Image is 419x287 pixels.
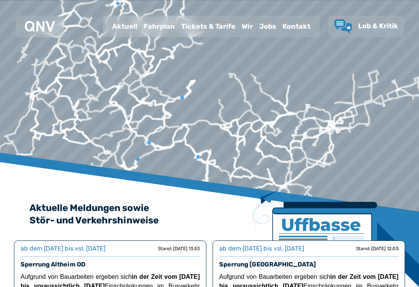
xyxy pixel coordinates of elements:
[239,16,256,36] a: Wir
[178,16,239,36] a: Tickets & Tarife
[334,19,398,33] a: Lob & Kritik
[140,16,178,36] a: Fahrplan
[219,244,304,253] div: ab dem [DATE] bis vsl. [DATE]
[25,21,55,32] img: QNV Logo
[21,244,106,253] div: ab dem [DATE] bis vsl. [DATE]
[109,16,140,36] a: Aktuell
[29,202,390,226] h2: Aktuelle Meldungen sowie Stör- und Verkehrshinweise
[219,261,316,268] a: Sperrung [GEOGRAPHIC_DATA]
[358,22,398,30] span: Lob & Kritik
[21,261,85,268] a: Sperrung Altheim OD
[158,246,200,252] div: Stand: [DATE] 13:53
[279,16,313,36] a: Kontakt
[356,246,398,252] div: Stand: [DATE] 12:03
[256,16,279,36] a: Jobs
[25,19,55,34] a: QNV Logo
